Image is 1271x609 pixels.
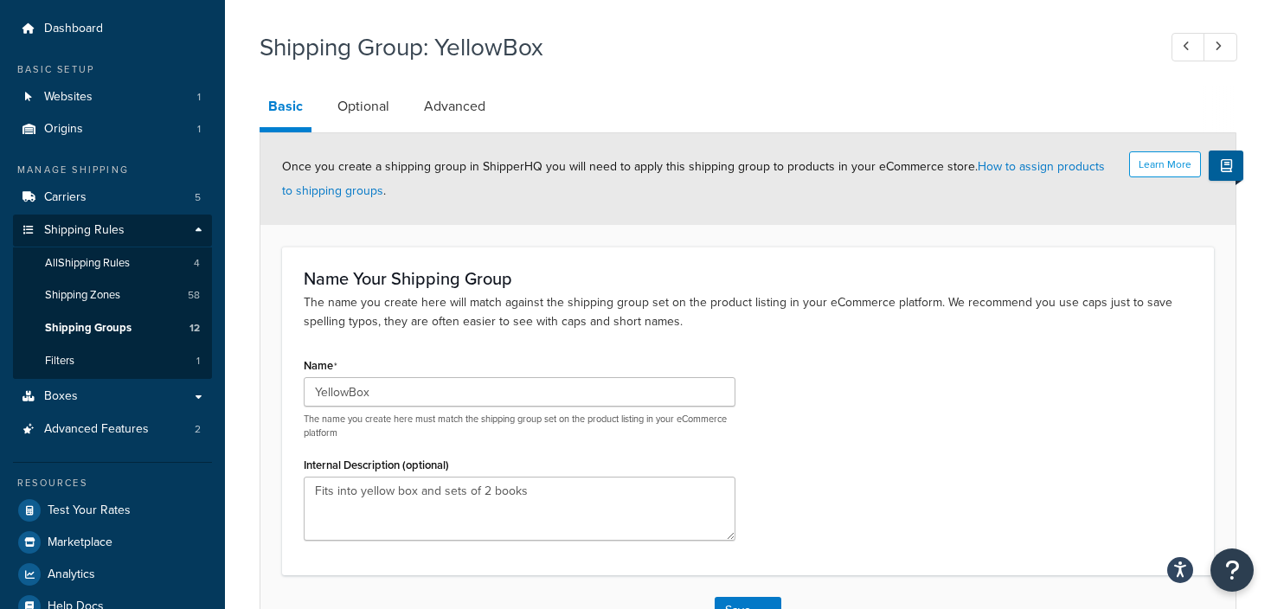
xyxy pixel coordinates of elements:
a: Websites1 [13,81,212,113]
span: Marketplace [48,535,112,550]
span: Advanced Features [44,422,149,437]
span: Analytics [48,567,95,582]
span: Test Your Rates [48,503,131,518]
a: Basic [260,86,311,132]
a: Filters1 [13,345,212,377]
textarea: Fits into yellow box and sets of 2 books [304,477,735,541]
span: 4 [194,256,200,271]
a: Shipping Zones58 [13,279,212,311]
div: Basic Setup [13,62,212,77]
div: Resources [13,476,212,490]
a: Next Record [1204,33,1237,61]
li: Filters [13,345,212,377]
a: Advanced Features2 [13,413,212,446]
a: Shipping Groups12 [13,312,212,344]
li: Shipping Zones [13,279,212,311]
span: Websites [44,90,93,105]
li: Advanced Features [13,413,212,446]
span: Boxes [44,389,78,404]
span: 5 [195,190,201,205]
label: Name [304,359,337,373]
a: Test Your Rates [13,495,212,526]
span: All Shipping Rules [45,256,130,271]
span: 1 [196,354,200,369]
span: 58 [188,288,200,303]
span: 2 [195,422,201,437]
a: Boxes [13,381,212,413]
li: Carriers [13,182,212,214]
span: Shipping Groups [45,321,132,336]
a: Origins1 [13,113,212,145]
a: Optional [329,86,398,127]
h3: Name Your Shipping Group [304,269,1192,288]
li: Shipping Rules [13,215,212,379]
a: Carriers5 [13,182,212,214]
span: 12 [189,321,200,336]
a: AllShipping Rules4 [13,247,212,279]
span: 1 [197,90,201,105]
li: Shipping Groups [13,312,212,344]
a: Dashboard [13,13,212,45]
li: Websites [13,81,212,113]
label: Internal Description (optional) [304,458,449,471]
span: Carriers [44,190,87,205]
a: Marketplace [13,527,212,558]
span: Shipping Rules [44,223,125,238]
span: Once you create a shipping group in ShipperHQ you will need to apply this shipping group to produ... [282,157,1105,200]
div: Manage Shipping [13,163,212,177]
button: Open Resource Center [1210,548,1254,592]
a: Analytics [13,559,212,590]
button: Show Help Docs [1209,151,1243,181]
span: Origins [44,122,83,137]
span: Filters [45,354,74,369]
a: Advanced [415,86,494,127]
span: Shipping Zones [45,288,120,303]
span: Dashboard [44,22,103,36]
p: The name you create here will match against the shipping group set on the product listing in your... [304,293,1192,331]
li: Origins [13,113,212,145]
h1: Shipping Group: YellowBox [260,30,1139,64]
a: Previous Record [1172,33,1205,61]
a: Shipping Rules [13,215,212,247]
p: The name you create here must match the shipping group set on the product listing in your eCommer... [304,413,735,439]
span: 1 [197,122,201,137]
button: Learn More [1129,151,1201,177]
